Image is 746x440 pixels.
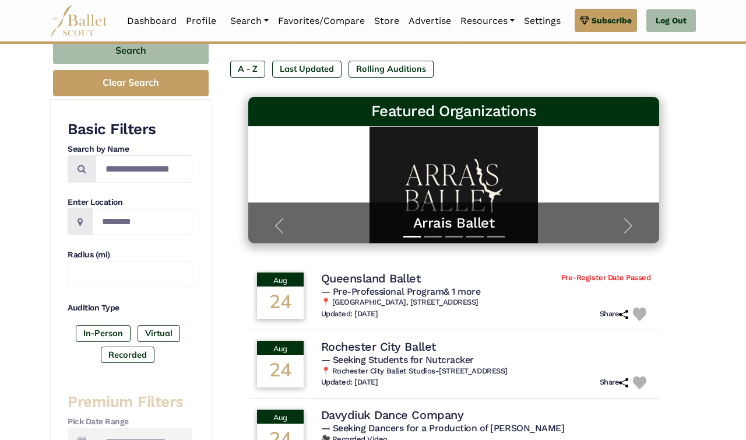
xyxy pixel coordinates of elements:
div: 24 [257,355,304,387]
span: Pre-Register Date Passed [561,273,650,283]
h6: Updated: [DATE] [321,309,378,319]
label: Virtual [138,325,180,341]
button: Slide 4 [466,230,484,243]
h6: Updated: [DATE] [321,378,378,387]
h4: Enter Location [68,197,192,208]
a: Advertise [404,9,456,33]
div: Aug [257,410,304,424]
button: Clear Search [53,70,209,96]
h3: Premium Filters [68,392,192,412]
a: Dashboard [122,9,181,33]
a: Subscribe [575,9,637,32]
button: Slide 3 [445,230,463,243]
button: Search [53,37,209,64]
input: Search by names... [96,155,192,183]
div: Aug [257,273,304,287]
a: Resources [456,9,519,33]
h4: Rochester City Ballet [321,339,436,354]
h4: Search by Name [68,144,192,155]
h4: Queensland Ballet [321,271,421,286]
h4: Pick Date Range [68,416,192,428]
h6: Share [600,309,629,319]
label: Recorded [101,347,154,363]
h6: 📍 [GEOGRAPHIC_DATA], [STREET_ADDRESS] [321,298,651,308]
span: — Seeking Students for Nutcracker [321,354,474,365]
h3: Basic Filters [68,120,192,139]
button: Slide 2 [424,230,442,243]
img: gem.svg [580,14,589,27]
h6: 📍 Rochester City Ballet Studios-[STREET_ADDRESS] [321,366,651,376]
button: Slide 1 [403,230,421,243]
h6: Share [600,378,629,387]
a: Profile [181,9,221,33]
span: — Seeking Dancers for a Production of [PERSON_NAME] [321,422,565,434]
a: & 1 more [444,286,480,297]
a: upgrading [533,33,576,44]
a: Search [226,9,273,33]
div: 24 [257,287,304,319]
input: Location [92,208,192,235]
a: Favorites/Compare [273,9,370,33]
label: In-Person [76,325,131,341]
a: Log Out [646,9,696,33]
label: A - Z [230,61,265,77]
label: Rolling Auditions [349,61,434,77]
a: Store [370,9,404,33]
label: Last Updated [272,61,342,77]
a: Arrais Ballet [260,214,648,232]
a: Settings [519,9,565,33]
h4: Audition Type [68,302,192,314]
h4: Davydiuk Dance Company [321,407,463,422]
h3: Featured Organizations [258,102,650,121]
span: — Pre-Professional Program [321,286,481,297]
div: Aug [257,341,304,355]
button: Slide 5 [487,230,505,243]
span: Subscribe [592,14,632,27]
h4: Radius (mi) [68,249,192,261]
